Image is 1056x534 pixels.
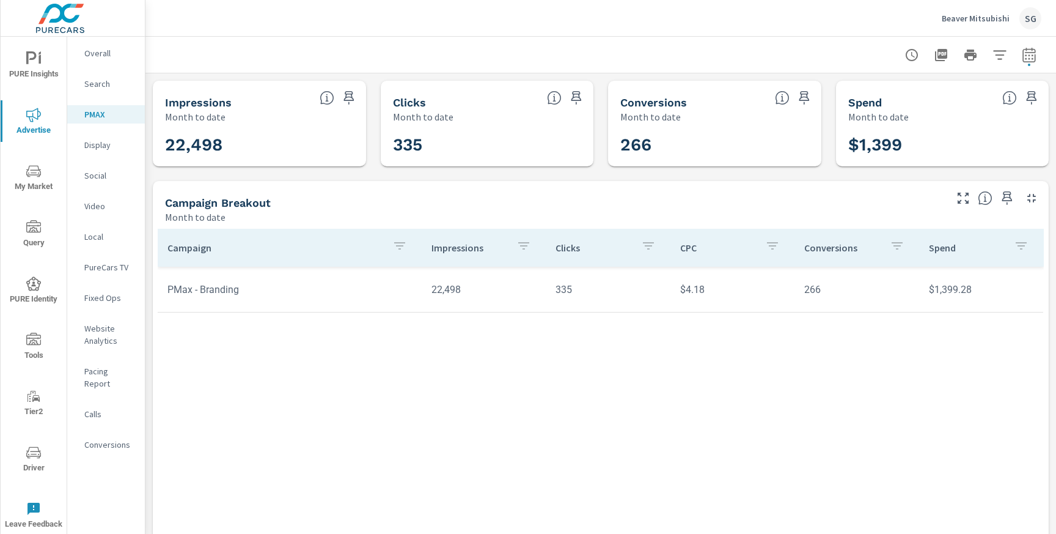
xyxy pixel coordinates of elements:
span: Driver [4,445,63,475]
span: Total Conversions include Actions, Leads and Unmapped. [775,91,790,105]
span: My Market [4,164,63,194]
span: Save this to your personalized report [339,88,359,108]
div: PMAX [67,105,145,124]
span: Save this to your personalized report [794,88,814,108]
p: Video [84,200,135,212]
h5: Campaign Breakout [165,196,271,209]
p: Fixed Ops [84,292,135,304]
h5: Impressions [165,96,232,109]
p: Clicks [555,242,631,254]
h3: 22,498 [165,135,354,155]
p: Pacing Report [84,365,135,390]
span: Save this to your personalized report [1022,88,1041,108]
span: The amount of money spent on advertising during the period. [1002,91,1017,105]
div: PureCars TV [67,258,145,276]
div: Fixed Ops [67,289,145,307]
span: Leave Feedback [4,502,63,532]
div: Calls [67,405,145,423]
span: Tier2 [4,389,63,419]
div: Video [67,197,145,215]
div: Search [67,75,145,93]
p: Search [84,78,135,90]
div: Website Analytics [67,319,145,350]
p: Campaign [167,242,383,254]
p: Month to date [620,109,681,124]
p: Beaver Mitsubishi [942,13,1010,24]
p: Month to date [393,109,453,124]
p: Month to date [848,109,909,124]
td: 22,498 [422,274,546,305]
span: Query [4,220,63,250]
p: Month to date [165,109,226,124]
button: Print Report [958,43,983,67]
button: Minimize Widget [1022,188,1041,208]
p: Conversions [804,242,879,254]
p: PMAX [84,108,135,121]
h5: Conversions [620,96,687,109]
p: Local [84,231,135,243]
button: Select Date Range [1017,43,1041,67]
button: Make Fullscreen [953,188,973,208]
div: Pacing Report [67,362,145,393]
button: Apply Filters [988,43,1012,67]
p: Spend [929,242,1004,254]
p: Month to date [165,210,226,224]
div: Display [67,136,145,154]
p: Display [84,139,135,151]
h3: $1,399 [848,135,1037,155]
p: PureCars TV [84,261,135,273]
span: The number of times an ad was shown on your behalf. [320,91,334,105]
div: Social [67,166,145,185]
div: SG [1019,7,1041,29]
td: $4.18 [670,274,794,305]
div: Conversions [67,436,145,454]
td: 266 [794,274,919,305]
span: PURE Insights [4,51,63,81]
span: PURE Identity [4,276,63,306]
span: The number of times an ad was clicked by a consumer. [547,91,562,105]
span: This is a summary of PMAX performance results by campaign. Each column can be sorted. [978,191,992,206]
p: Social [84,169,135,182]
p: CPC [680,242,755,254]
td: $1,399.28 [919,274,1043,305]
p: Calls [84,408,135,420]
span: Advertise [4,108,63,138]
p: Website Analytics [84,322,135,347]
button: "Export Report to PDF" [929,43,953,67]
h5: Spend [848,96,882,109]
div: Local [67,228,145,246]
p: Overall [84,47,135,59]
h3: 266 [620,135,809,155]
p: Conversions [84,439,135,451]
span: Save this to your personalized report [566,88,586,108]
span: Save this to your personalized report [997,188,1017,208]
p: Impressions [431,242,507,254]
h5: Clicks [393,96,426,109]
td: PMax - Branding [158,274,422,305]
div: Overall [67,44,145,62]
h3: 335 [393,135,582,155]
td: 335 [546,274,670,305]
span: Tools [4,333,63,363]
